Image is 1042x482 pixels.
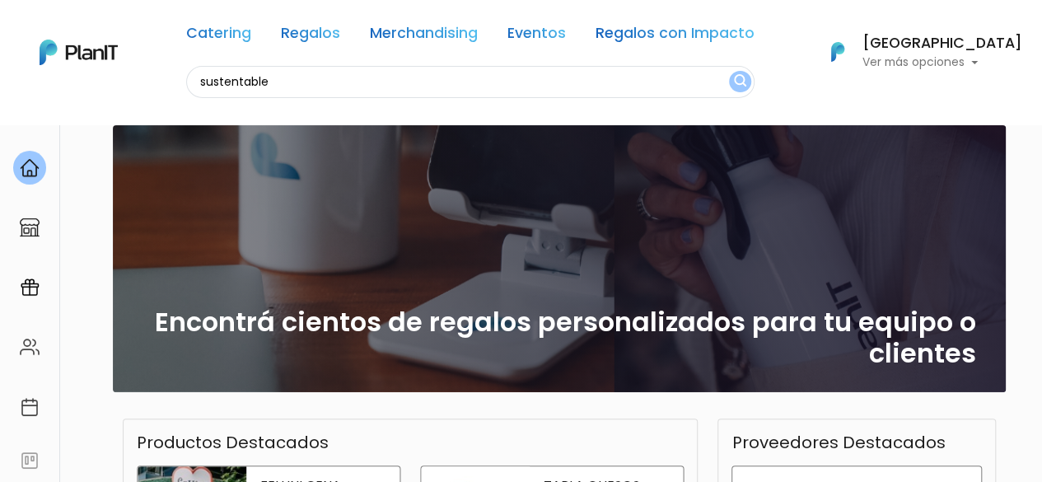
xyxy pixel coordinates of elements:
[186,26,251,46] a: Catering
[281,26,340,46] a: Regalos
[507,26,566,46] a: Eventos
[20,451,40,470] img: feedback-78b5a0c8f98aac82b08bfc38622c3050aee476f2c9584af64705fc4e61158814.svg
[85,16,237,48] div: ¿Necesitás ayuda?
[20,218,40,237] img: marketplace-4ceaa7011d94191e9ded77b95e3339b90024bf715f7c57f8cf31f2d8c509eaba.svg
[596,26,755,46] a: Regalos con Impacto
[20,337,40,357] img: people-662611757002400ad9ed0e3c099ab2801c6687ba6c219adb57efc949bc21e19d.svg
[810,30,1022,73] button: PlanIt Logo [GEOGRAPHIC_DATA] Ver más opciones
[20,397,40,417] img: calendar-87d922413cdce8b2cf7b7f5f62616a5cf9e4887200fb71536465627b3292af00.svg
[731,433,945,452] h3: Proveedores Destacados
[137,433,329,452] h3: Productos Destacados
[20,278,40,297] img: campaigns-02234683943229c281be62815700db0a1741e53638e28bf9629b52c665b00959.svg
[370,26,478,46] a: Merchandising
[820,34,856,70] img: PlanIt Logo
[862,36,1022,51] h6: [GEOGRAPHIC_DATA]
[20,158,40,178] img: home-e721727adea9d79c4d83392d1f703f7f8bce08238fde08b1acbfd93340b81755.svg
[862,57,1022,68] p: Ver más opciones
[734,74,746,90] img: search_button-432b6d5273f82d61273b3651a40e1bd1b912527efae98b1b7a1b2c0702e16a8d.svg
[143,307,976,370] h2: Encontrá cientos de regalos personalizados para tu equipo o clientes
[40,40,118,65] img: PlanIt Logo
